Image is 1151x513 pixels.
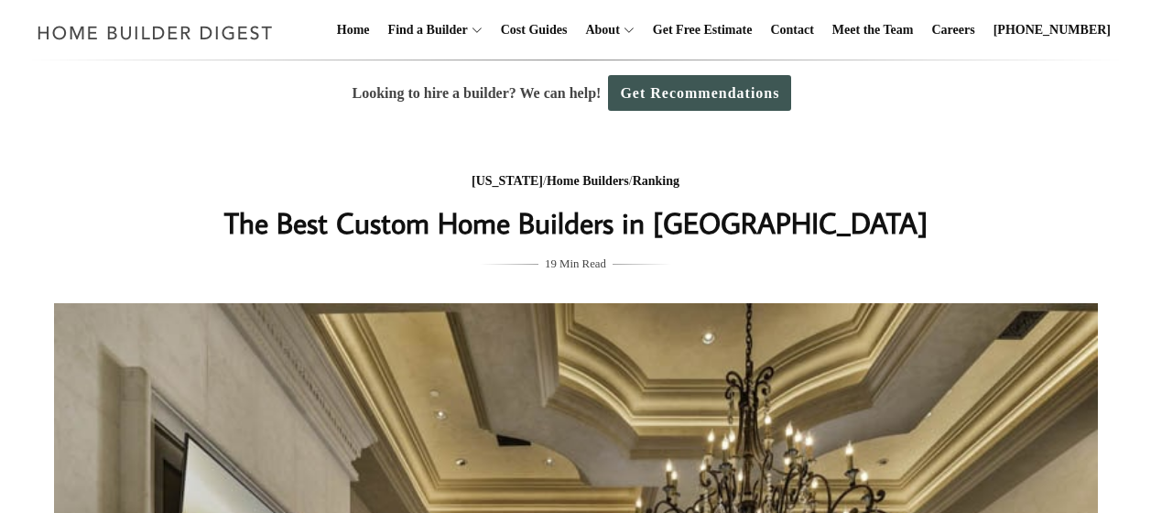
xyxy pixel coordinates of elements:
a: Home [330,1,377,60]
a: Contact [763,1,820,60]
img: Home Builder Digest [29,15,281,50]
a: Get Recommendations [608,75,791,111]
a: Find a Builder [381,1,468,60]
a: Careers [925,1,983,60]
a: [US_STATE] [472,174,543,188]
a: About [578,1,619,60]
a: Meet the Team [825,1,921,60]
div: / / [211,170,941,193]
a: Cost Guides [494,1,575,60]
a: [PHONE_NUMBER] [986,1,1118,60]
span: 19 Min Read [545,254,606,274]
a: Ranking [633,174,679,188]
a: Home Builders [547,174,629,188]
h1: The Best Custom Home Builders in [GEOGRAPHIC_DATA] [211,201,941,245]
a: Get Free Estimate [646,1,760,60]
